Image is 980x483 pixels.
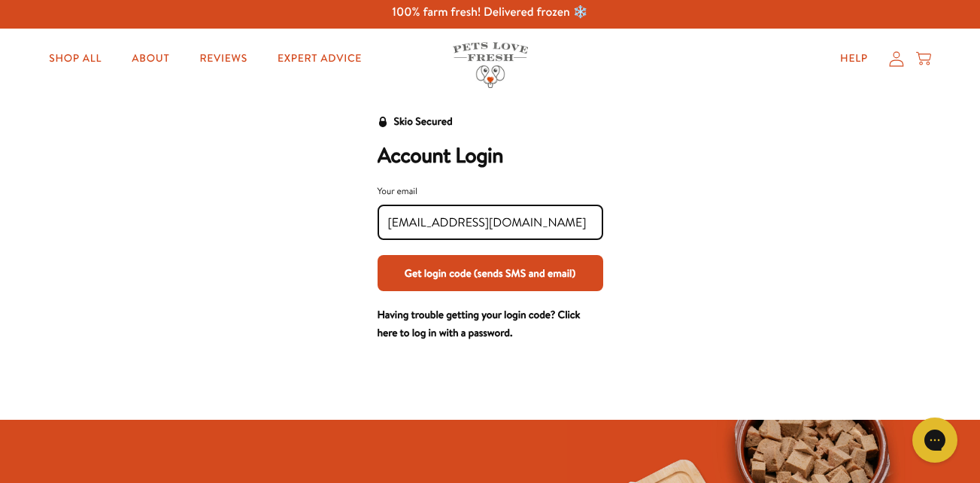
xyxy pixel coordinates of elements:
[265,44,374,74] a: Expert Advice
[37,44,114,74] a: Shop All
[394,113,453,131] div: Skio Secured
[187,44,259,74] a: Reviews
[378,117,388,127] svg: Security
[828,44,880,74] a: Help
[378,113,453,143] a: Skio Secured
[378,143,603,169] h2: Account Login
[120,44,181,74] a: About
[905,412,965,468] iframe: Gorgias live chat messenger
[378,184,603,199] div: Your email
[378,255,603,291] button: Get login code (sends SMS and email)
[378,307,581,340] a: Having trouble getting your login code? Click here to log in with a password.
[453,42,528,88] img: Pets Love Fresh
[388,214,593,231] input: Your email input field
